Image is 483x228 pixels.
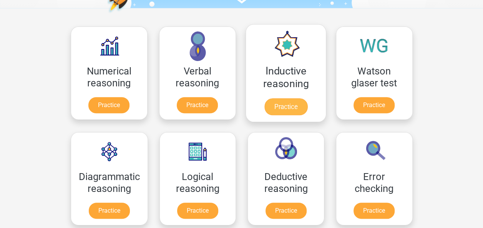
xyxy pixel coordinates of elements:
a: Practice [177,203,218,219]
a: Practice [354,203,395,219]
a: Practice [264,98,307,115]
a: Practice [354,97,395,113]
a: Practice [266,203,307,219]
a: Practice [88,97,129,113]
a: Practice [89,203,130,219]
a: Practice [177,97,218,113]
